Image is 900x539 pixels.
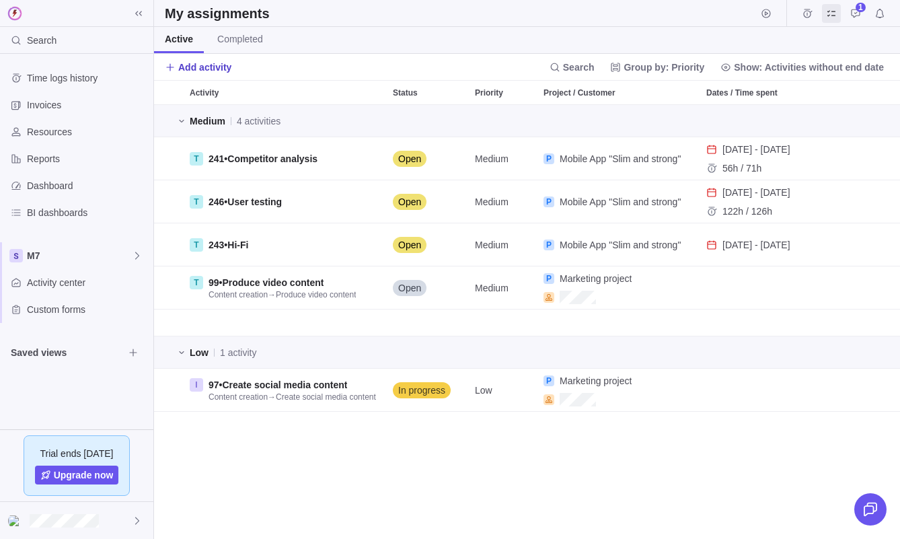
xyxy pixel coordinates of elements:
[190,238,203,252] div: T
[475,238,509,252] span: Medium
[184,137,387,180] div: Activity
[798,4,817,23] span: Time logs
[538,223,701,266] div: Project / Customer
[190,152,203,166] div: T
[722,161,761,175] span: Time spent: 56h. Time left: 15h
[398,384,445,397] span: In progress
[538,369,701,412] div: Project / Customer
[701,180,850,223] div: Dates / Time spent
[722,205,772,218] span: Time spent: 122h. Time left: 4h
[387,266,470,310] div: Status
[209,378,347,392] span: •
[217,32,263,46] span: Completed
[560,152,681,166] a: Mobile App "Slim and strong"
[5,4,24,23] img: logo
[184,223,387,266] div: Activity
[222,277,324,288] span: Produce video content
[209,238,248,252] span: •
[543,240,554,250] div: P
[560,374,632,388] a: Marketing project
[543,196,554,207] div: P
[560,195,681,209] a: Mobile App "Slim and strong"
[398,238,421,252] span: Open
[475,281,509,295] span: Medium
[227,196,282,207] span: User testing
[722,186,790,199] span: 10 Feb - 21 Feb
[35,466,119,484] span: Upgrade now
[543,375,554,386] div: P
[475,384,492,397] span: Low
[222,380,347,390] span: Create social media content
[190,378,203,392] div: I
[560,196,681,207] span: Mobile App "Slim and strong"
[470,266,538,310] div: Priority
[538,180,701,223] div: Project / Customer
[470,266,538,309] div: Medium
[470,180,538,223] div: Medium
[757,4,776,23] span: Start timer
[8,513,24,529] div: Emily Halvorson
[560,240,681,250] span: Mobile App "Slim and strong"
[701,266,850,310] div: Dates / Time spent
[27,98,148,112] span: Invoices
[184,369,387,412] div: Activity
[538,310,701,336] div: Project / Customer
[209,153,224,164] span: 241
[470,180,538,223] div: Priority
[470,137,538,180] div: Medium
[190,86,219,100] span: Activity
[538,137,701,180] div: Project / Customer
[393,86,418,100] span: Status
[209,290,268,299] span: Content creation
[165,58,231,77] span: Add activity
[40,447,114,460] span: Trial ends [DATE]
[209,195,282,209] span: •
[470,310,538,336] div: Priority
[209,152,317,166] span: •
[560,375,632,386] span: Marketing project
[227,240,248,250] span: Hi-Fi
[563,61,595,74] span: Search
[27,152,148,166] span: Reports
[846,4,865,23] span: Approval requests
[560,238,681,252] a: Mobile App "Slim and strong"
[706,86,778,100] span: Dates / Time spent
[543,153,554,164] div: P
[27,276,148,289] span: Activity center
[276,392,376,402] span: Create social media content
[846,10,865,21] a: Approval requests
[124,343,143,362] span: Browse views
[184,180,387,223] div: Activity
[184,310,387,336] div: Activity
[27,249,132,262] span: M7
[209,380,219,390] span: 97
[870,10,889,21] a: Notifications
[398,195,421,209] span: Open
[237,114,280,128] span: 4 activities
[734,61,884,74] span: Show: Activities without end date
[27,34,57,47] span: Search
[227,153,317,164] span: Competitor analysis
[27,303,148,316] span: Custom forms
[701,310,850,336] div: Dates / Time spent
[715,58,889,77] span: Show: Activities without end date
[276,290,356,299] span: Produce video content
[822,4,841,23] span: My assignments
[27,206,148,219] span: BI dashboards
[722,238,790,252] span: 24 Feb - 28 Mar
[543,273,554,284] div: P
[398,281,421,295] span: Open
[209,392,376,402] span: →
[190,346,209,359] span: Low
[475,86,503,100] span: Priority
[387,137,470,180] div: Status
[538,266,701,310] div: Project / Customer
[387,180,470,223] div: Status
[560,153,681,164] span: Mobile App "Slim and strong"
[398,152,421,166] span: Open
[27,179,148,192] span: Dashboard
[701,137,850,180] div: Dates / Time spent
[605,58,710,77] span: Group by: Priority
[470,81,538,104] div: Priority
[870,4,889,23] span: Notifications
